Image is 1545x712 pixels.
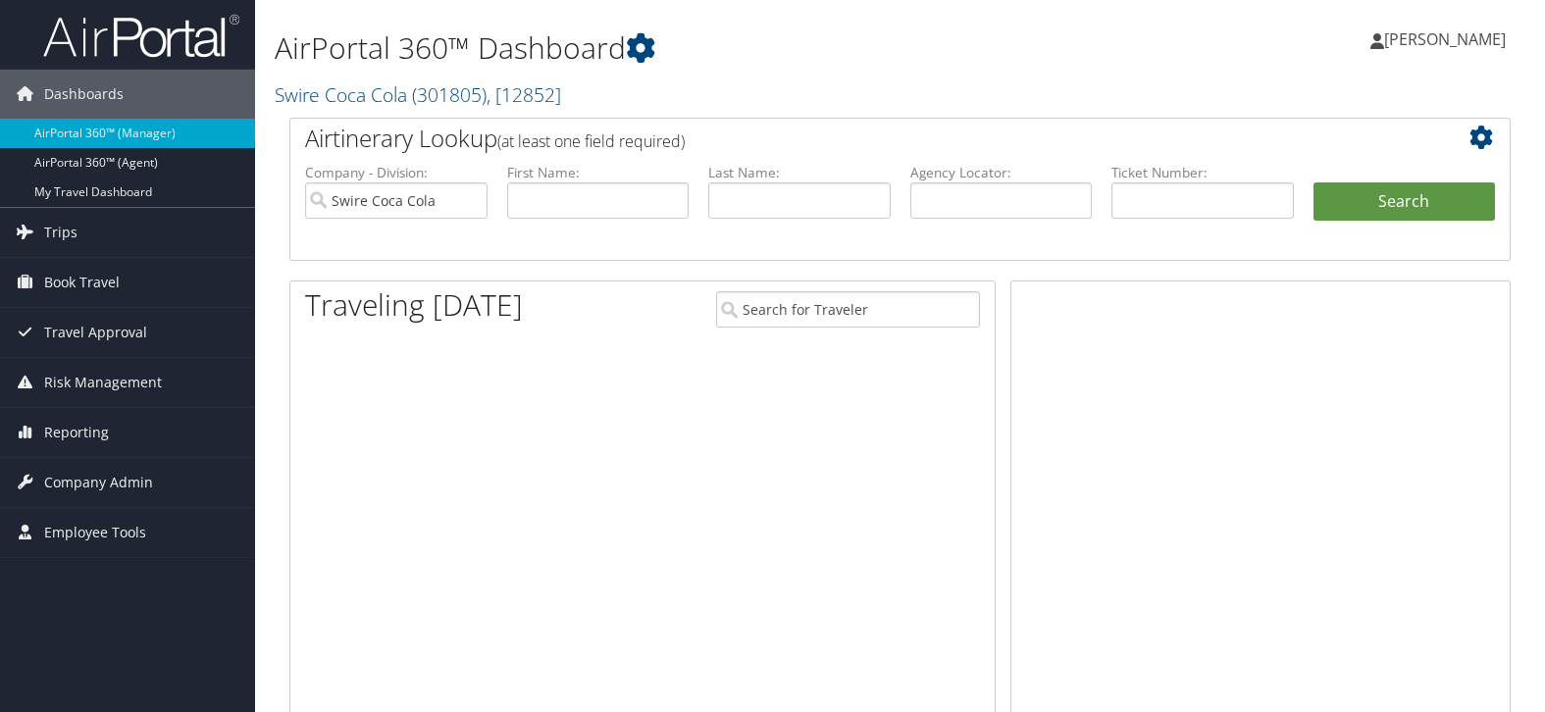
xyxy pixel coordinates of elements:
[305,284,523,326] h1: Traveling [DATE]
[44,508,146,557] span: Employee Tools
[708,163,891,182] label: Last Name:
[305,122,1393,155] h2: Airtinerary Lookup
[44,258,120,307] span: Book Travel
[44,458,153,507] span: Company Admin
[44,208,77,257] span: Trips
[43,13,239,59] img: airportal-logo.png
[507,163,690,182] label: First Name:
[44,308,147,357] span: Travel Approval
[487,81,561,108] span: , [ 12852 ]
[44,70,124,119] span: Dashboards
[412,81,487,108] span: ( 301805 )
[1111,163,1294,182] label: Ticket Number:
[716,291,980,328] input: Search for Traveler
[44,408,109,457] span: Reporting
[44,358,162,407] span: Risk Management
[275,27,1108,69] h1: AirPortal 360™ Dashboard
[275,81,561,108] a: Swire Coca Cola
[910,163,1093,182] label: Agency Locator:
[1384,28,1506,50] span: [PERSON_NAME]
[1313,182,1496,222] button: Search
[305,163,488,182] label: Company - Division:
[1370,10,1525,69] a: [PERSON_NAME]
[497,130,685,152] span: (at least one field required)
